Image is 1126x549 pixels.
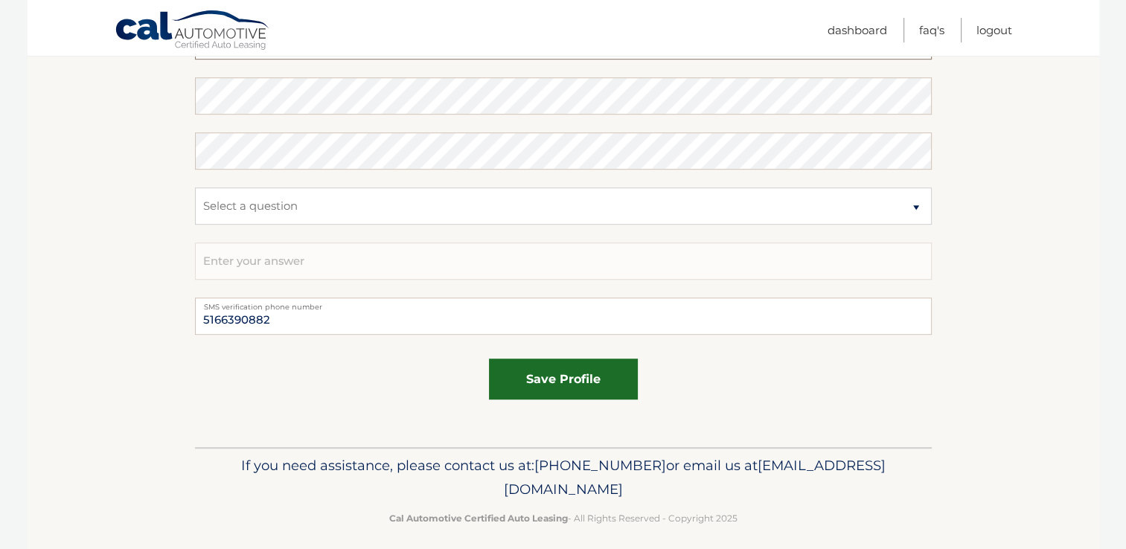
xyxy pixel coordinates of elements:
[389,513,568,524] strong: Cal Automotive Certified Auto Leasing
[195,298,932,335] input: Telephone number for SMS login verification
[828,18,887,42] a: Dashboard
[504,457,886,498] span: [EMAIL_ADDRESS][DOMAIN_NAME]
[489,359,638,399] button: save profile
[195,298,932,309] label: SMS verification phone number
[115,10,271,53] a: Cal Automotive
[976,18,1012,42] a: Logout
[205,454,922,501] p: If you need assistance, please contact us at: or email us at
[195,243,932,280] input: Enter your answer
[205,510,922,526] p: - All Rights Reserved - Copyright 2025
[534,457,666,474] span: [PHONE_NUMBER]
[919,18,944,42] a: FAQ's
